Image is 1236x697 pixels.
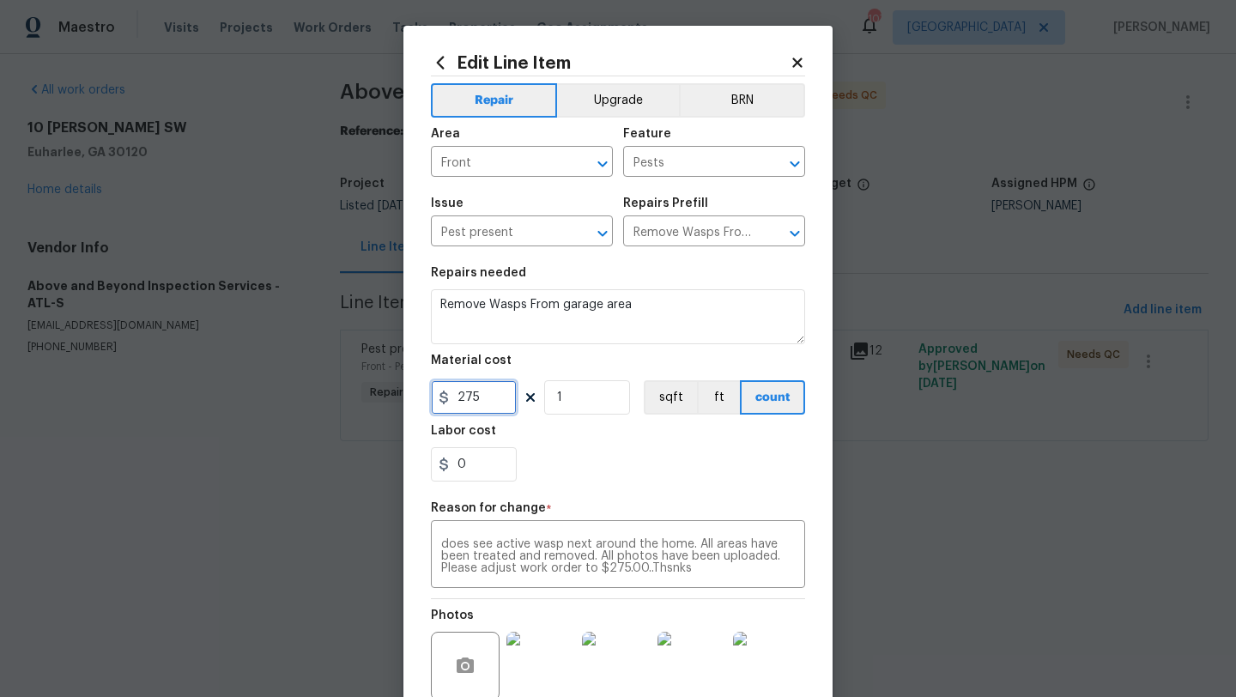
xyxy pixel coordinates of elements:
button: ft [697,380,740,415]
h5: Issue [431,197,463,209]
button: Open [783,152,807,176]
button: Upgrade [557,83,680,118]
button: Open [591,152,615,176]
h5: Feature [623,128,671,140]
textarea: Remove Wasps From garage area [431,289,805,344]
h5: Reason for change [431,502,546,514]
h5: Area [431,128,460,140]
h5: Material cost [431,355,512,367]
button: sqft [644,380,697,415]
button: Repair [431,83,557,118]
h5: Labor cost [431,425,496,437]
h5: Photos [431,609,474,621]
h5: Repairs needed [431,267,526,279]
textarea: Hi [PERSON_NAME]. Technician has inspected the property and does see active wasp next around the ... [441,538,795,574]
button: BRN [679,83,805,118]
h2: Edit Line Item [431,53,790,72]
button: Open [783,221,807,245]
button: count [740,380,805,415]
h5: Repairs Prefill [623,197,708,209]
button: Open [591,221,615,245]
